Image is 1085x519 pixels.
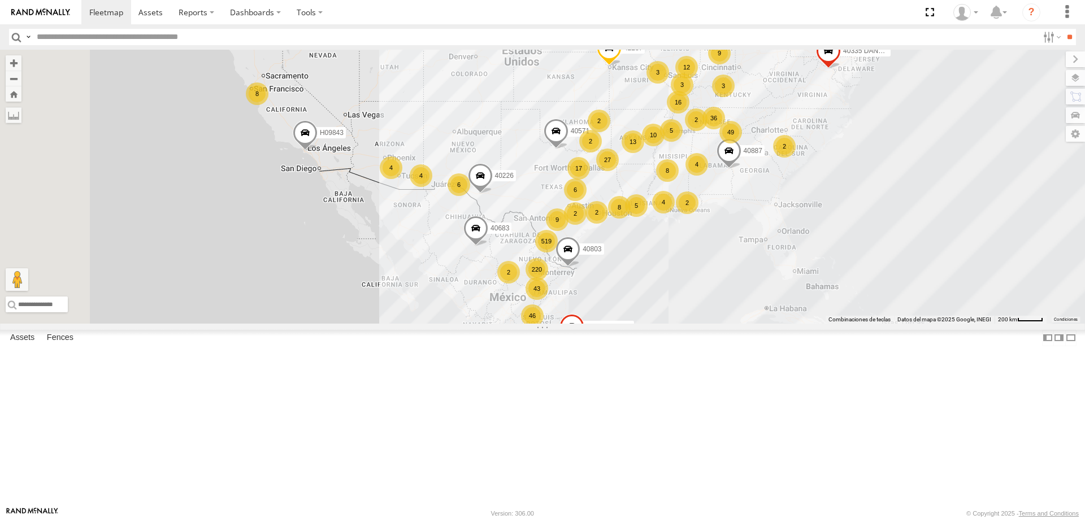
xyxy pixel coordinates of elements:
[596,149,619,171] div: 27
[6,71,21,86] button: Zoom out
[1066,126,1085,142] label: Map Settings
[567,157,590,180] div: 17
[624,44,643,52] span: 42237
[497,261,520,284] div: 2
[652,191,675,213] div: 4
[5,330,40,346] label: Assets
[708,42,731,64] div: 9
[660,119,683,142] div: 5
[1022,3,1040,21] i: ?
[1053,330,1065,346] label: Dock Summary Table to the Right
[656,159,679,182] div: 8
[246,82,268,105] div: 8
[564,178,587,201] div: 6
[685,108,708,131] div: 2
[6,86,21,102] button: Zoom Home
[491,224,509,232] span: 40683
[526,258,548,281] div: 220
[744,146,762,154] span: 40887
[667,91,689,114] div: 16
[587,322,638,330] span: 42313 PERDIDO
[966,510,1079,517] div: © Copyright 2025 -
[897,316,991,322] span: Datos del mapa ©2025 Google, INEGI
[410,164,432,187] div: 4
[773,135,796,158] div: 2
[995,316,1047,324] button: Escala del mapa: 200 km por 42 píxeles
[685,153,708,176] div: 4
[579,130,602,152] div: 2
[828,316,891,324] button: Combinaciones de teclas
[521,304,544,327] div: 46
[642,124,665,146] div: 10
[491,510,534,517] div: Version: 306.00
[41,330,79,346] label: Fences
[6,268,28,291] button: Arrastra el hombrecito naranja al mapa para abrir Street View
[1042,330,1053,346] label: Dock Summary Table to the Left
[24,29,33,45] label: Search Query
[588,110,610,132] div: 2
[702,107,725,129] div: 36
[1065,330,1077,346] label: Hide Summary Table
[675,56,698,78] div: 12
[843,47,893,55] span: 40335 DAÑADO
[6,107,21,123] label: Measure
[1054,317,1078,322] a: Condiciones (se abre en una nueva pestaña)
[671,73,693,96] div: 3
[526,277,548,300] div: 43
[583,245,601,253] span: 40803
[585,201,608,224] div: 2
[719,121,742,143] div: 49
[6,55,21,71] button: Zoom in
[546,208,568,231] div: 9
[646,61,669,84] div: 3
[1039,29,1063,45] label: Search Filter Options
[11,8,70,16] img: rand-logo.svg
[564,202,587,225] div: 2
[712,75,735,97] div: 3
[448,173,470,196] div: 6
[1019,510,1079,517] a: Terms and Conditions
[998,316,1017,322] span: 200 km
[625,194,648,217] div: 5
[6,508,58,519] a: Visit our Website
[380,156,402,179] div: 4
[622,130,644,153] div: 13
[320,129,344,137] span: H09843
[535,230,558,252] div: 519
[608,196,631,219] div: 8
[571,127,589,135] span: 40571
[495,172,514,180] span: 40226
[676,191,698,214] div: 2
[949,4,982,21] div: Juan Lopez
